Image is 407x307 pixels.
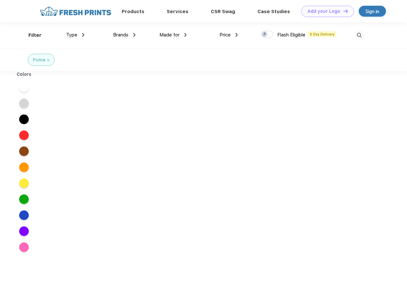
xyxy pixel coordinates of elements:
[184,33,187,37] img: dropdown.png
[159,32,180,38] span: Made for
[47,59,50,61] img: filter_cancel.svg
[354,30,365,41] img: desktop_search.svg
[235,33,238,37] img: dropdown.png
[308,31,336,37] span: 5 Day Delivery
[28,32,42,39] div: Filter
[82,33,84,37] img: dropdown.png
[211,9,235,14] a: CSR Swag
[219,32,231,38] span: Price
[307,9,340,14] div: Add your Logo
[365,8,379,15] div: Sign in
[113,32,128,38] span: Brands
[12,71,36,78] div: Colors
[133,33,135,37] img: dropdown.png
[122,9,144,14] a: Products
[343,9,348,13] img: DT
[359,6,386,17] a: Sign in
[33,57,45,63] div: Puma
[277,32,305,38] span: Flash Eligible
[38,6,113,17] img: fo%20logo%202.webp
[66,32,77,38] span: Type
[167,9,188,14] a: Services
